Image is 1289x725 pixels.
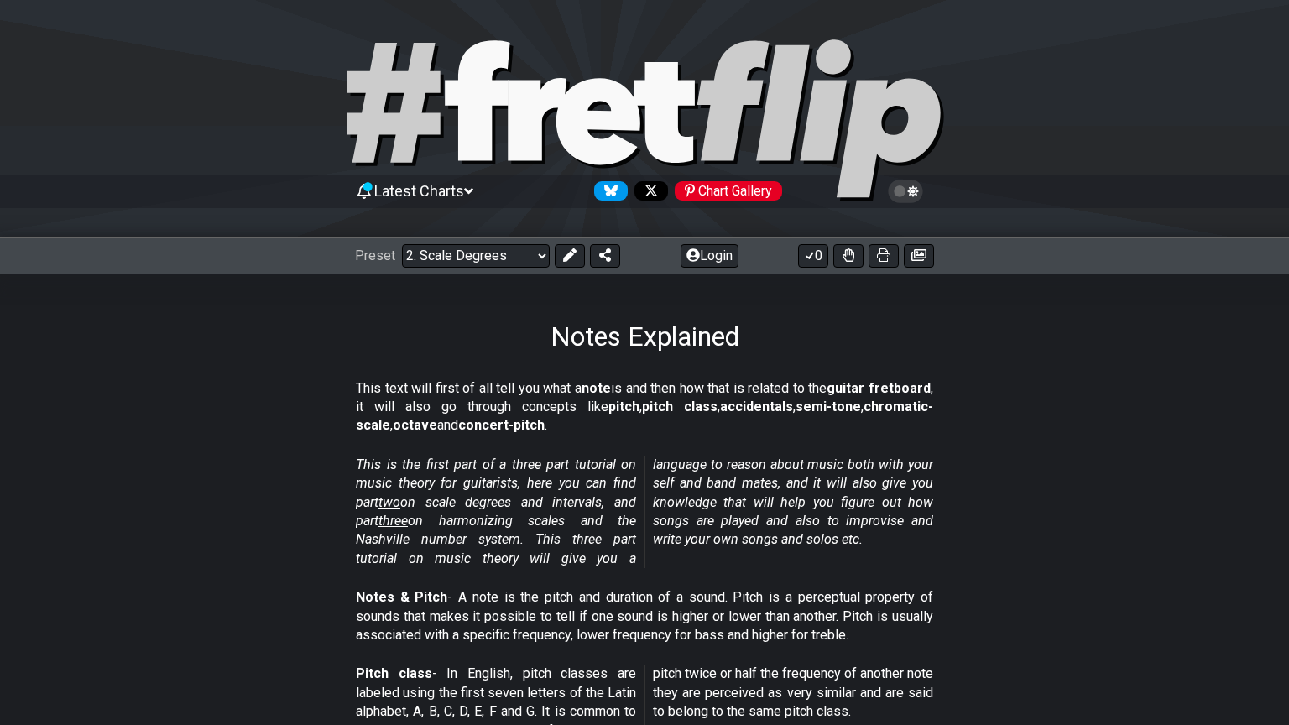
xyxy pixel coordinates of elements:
p: - A note is the pitch and duration of a sound. Pitch is a perceptual property of sounds that make... [356,588,933,644]
strong: semi-tone [796,399,861,415]
strong: Pitch class [356,665,432,681]
strong: pitch [608,399,639,415]
select: Preset [402,244,550,268]
button: Print [869,244,899,268]
strong: pitch class [642,399,718,415]
div: Chart Gallery [675,181,782,201]
strong: accidentals [720,399,793,415]
strong: concert-pitch [458,417,545,433]
button: Toggle Dexterity for all fretkits [833,244,864,268]
button: 0 [798,244,828,268]
a: Follow #fretflip at Bluesky [587,181,628,201]
strong: note [582,380,611,396]
button: Login [681,244,738,268]
span: two [378,494,400,510]
button: Edit Preset [555,244,585,268]
a: Follow #fretflip at X [628,181,668,201]
button: Create image [904,244,934,268]
strong: guitar fretboard [827,380,931,396]
h1: Notes Explained [551,321,739,352]
em: This is the first part of a three part tutorial on music theory for guitarists, here you can find... [356,456,933,566]
span: Preset [355,248,395,263]
span: Toggle light / dark theme [896,184,916,199]
span: three [378,513,408,529]
strong: Notes & Pitch [356,589,447,605]
p: This text will first of all tell you what a is and then how that is related to the , it will also... [356,379,933,436]
a: #fretflip at Pinterest [668,181,782,201]
span: Latest Charts [374,182,464,200]
strong: octave [393,417,437,433]
button: Share Preset [590,244,620,268]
